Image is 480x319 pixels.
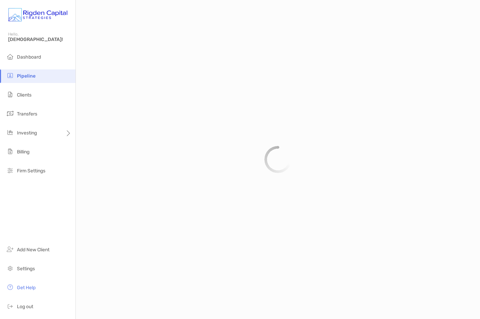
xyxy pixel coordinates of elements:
[17,130,37,136] span: Investing
[17,54,41,60] span: Dashboard
[6,52,14,61] img: dashboard icon
[6,71,14,80] img: pipeline icon
[8,3,67,27] img: Zoe Logo
[6,128,14,136] img: investing icon
[17,73,36,79] span: Pipeline
[6,245,14,253] img: add_new_client icon
[17,266,35,272] span: Settings
[6,90,14,99] img: clients icon
[17,304,33,310] span: Log out
[6,264,14,272] img: settings icon
[17,285,36,291] span: Get Help
[8,37,71,42] span: [DEMOGRAPHIC_DATA]!
[6,283,14,291] img: get-help icon
[17,92,31,98] span: Clients
[17,111,37,117] span: Transfers
[17,149,29,155] span: Billing
[17,247,49,253] span: Add New Client
[6,109,14,118] img: transfers icon
[17,168,45,174] span: Firm Settings
[6,147,14,155] img: billing icon
[6,302,14,310] img: logout icon
[6,166,14,174] img: firm-settings icon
